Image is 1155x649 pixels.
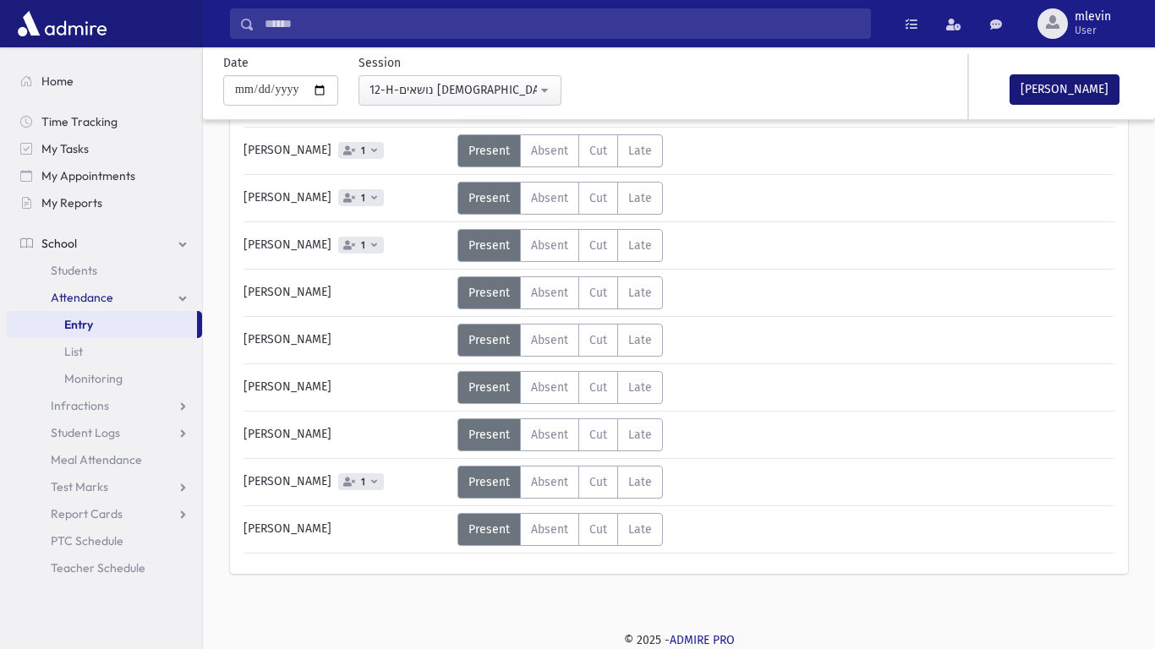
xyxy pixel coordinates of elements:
[255,8,870,39] input: Search
[468,144,510,158] span: Present
[457,229,663,262] div: AttTypes
[51,425,120,440] span: Student Logs
[457,513,663,546] div: AttTypes
[457,466,663,499] div: AttTypes
[457,276,663,309] div: AttTypes
[589,333,607,347] span: Cut
[64,317,93,332] span: Entry
[7,392,202,419] a: Infractions
[457,418,663,451] div: AttTypes
[51,560,145,575] span: Teacher Schedule
[628,522,652,537] span: Late
[628,333,652,347] span: Late
[531,380,568,395] span: Absent
[1075,24,1111,37] span: User
[531,333,568,347] span: Absent
[359,54,401,72] label: Session
[468,238,510,253] span: Present
[468,286,510,300] span: Present
[7,162,202,189] a: My Appointments
[628,144,652,158] span: Late
[7,257,202,284] a: Students
[51,290,113,305] span: Attendance
[628,238,652,253] span: Late
[7,419,202,446] a: Student Logs
[1075,10,1111,24] span: mlevin
[628,428,652,442] span: Late
[468,380,510,395] span: Present
[41,74,74,89] span: Home
[7,446,202,473] a: Meal Attendance
[230,631,1128,649] div: © 2025 -
[457,324,663,357] div: AttTypes
[235,513,457,546] div: [PERSON_NAME]
[41,114,118,129] span: Time Tracking
[235,418,457,451] div: [PERSON_NAME]
[14,7,111,41] img: AdmirePro
[51,506,123,521] span: Report Cards
[531,522,568,537] span: Absent
[531,238,568,253] span: Absent
[457,371,663,404] div: AttTypes
[7,527,202,554] a: PTC Schedule
[235,466,457,499] div: [PERSON_NAME]
[7,189,202,216] a: My Reports
[531,191,568,205] span: Absent
[468,333,510,347] span: Present
[628,475,652,489] span: Late
[235,134,457,167] div: [PERSON_NAME]
[7,108,202,135] a: Time Tracking
[235,182,457,215] div: [PERSON_NAME]
[51,479,108,494] span: Test Marks
[358,145,369,156] span: 1
[7,230,202,257] a: School
[7,135,202,162] a: My Tasks
[64,344,83,359] span: List
[41,236,77,251] span: School
[468,475,510,489] span: Present
[589,238,607,253] span: Cut
[531,144,568,158] span: Absent
[51,398,109,413] span: Infractions
[457,182,663,215] div: AttTypes
[41,168,135,183] span: My Appointments
[7,338,202,365] a: List
[589,475,607,489] span: Cut
[235,371,457,404] div: [PERSON_NAME]
[235,276,457,309] div: [PERSON_NAME]
[7,500,202,527] a: Report Cards
[7,473,202,500] a: Test Marks
[468,191,510,205] span: Present
[51,533,123,548] span: PTC Schedule
[41,195,102,210] span: My Reports
[531,475,568,489] span: Absent
[589,286,607,300] span: Cut
[358,240,369,251] span: 1
[235,324,457,357] div: [PERSON_NAME]
[235,229,457,262] div: [PERSON_NAME]
[7,311,197,338] a: Entry
[457,134,663,167] div: AttTypes
[628,191,652,205] span: Late
[64,371,123,386] span: Monitoring
[7,284,202,311] a: Attendance
[358,193,369,204] span: 1
[223,54,249,72] label: Date
[589,428,607,442] span: Cut
[589,191,607,205] span: Cut
[589,522,607,537] span: Cut
[51,452,142,467] span: Meal Attendance
[359,75,561,106] button: 12-H-נושאים בויקרא(10:00AM-10:45AM)
[51,263,97,278] span: Students
[41,141,89,156] span: My Tasks
[589,144,607,158] span: Cut
[468,522,510,537] span: Present
[1010,74,1119,105] button: [PERSON_NAME]
[369,81,537,99] div: 12-H-נושאים [DEMOGRAPHIC_DATA](10:00AM-10:45AM)
[628,380,652,395] span: Late
[358,477,369,488] span: 1
[7,365,202,392] a: Monitoring
[7,68,202,95] a: Home
[7,554,202,581] a: Teacher Schedule
[468,428,510,442] span: Present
